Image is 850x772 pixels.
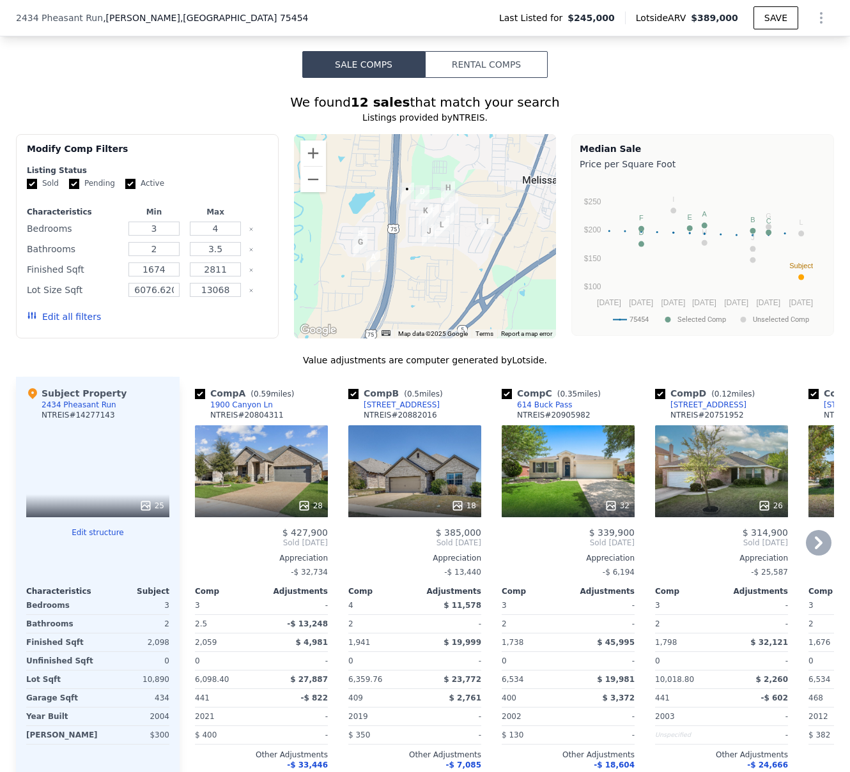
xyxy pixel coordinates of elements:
div: Listings provided by NTREIS . [16,111,834,124]
span: ( miles) [245,390,299,398]
span: -$ 7,085 [446,761,481,769]
span: ( miles) [706,390,760,398]
strong: 12 sales [351,95,410,110]
span: 3 [195,601,200,610]
div: 2004 [100,708,169,725]
div: - [264,726,328,744]
span: 441 [655,693,670,702]
input: Pending [69,179,79,189]
span: 2,059 [195,638,217,647]
span: Sold [DATE] [655,538,788,548]
div: 32 [605,499,630,512]
button: SAVE [753,6,798,29]
div: Bathrooms [26,615,95,633]
button: Clear [249,288,254,293]
div: 2434 Pheasant Run [400,183,414,204]
span: -$ 33,446 [287,761,328,769]
div: 491 Forest Ln [419,204,433,226]
div: - [264,652,328,670]
div: Bathrooms [27,240,121,258]
span: 2434 Pheasant Run [16,11,103,24]
a: Report a map error [501,330,552,337]
div: - [417,615,481,633]
text: B [750,216,755,223]
div: Finished Sqft [27,261,121,278]
span: -$ 6,194 [603,568,635,577]
span: , [GEOGRAPHIC_DATA] 75454 [180,13,309,23]
span: -$ 13,440 [444,568,481,577]
text: [DATE] [756,298,780,307]
span: -$ 25,587 [751,568,788,577]
span: $ 400 [195,730,217,739]
span: 0 [195,656,200,665]
span: $ 27,887 [290,675,328,684]
span: Sold [DATE] [502,538,635,548]
div: Unspecified [655,726,719,744]
span: $ 350 [348,730,370,739]
div: - [571,615,635,633]
div: Characteristics [27,207,121,217]
div: 406 Fisherman Trl [422,225,436,246]
div: 2108 Auburndale Ave [353,227,367,249]
span: 3 [502,601,507,610]
div: Other Adjustments [655,750,788,760]
div: Bedrooms [26,596,95,614]
div: Appreciation [195,553,328,563]
div: Comp B [348,387,448,400]
div: Other Adjustments [348,750,481,760]
span: 6,359.76 [348,675,382,684]
div: 2 [502,615,566,633]
text: Selected Comp [677,315,726,324]
span: 400 [502,693,516,702]
span: 468 [808,693,823,702]
div: 434 [100,689,169,707]
button: Zoom in [300,140,326,166]
text: J [751,234,755,241]
span: -$ 13,248 [287,619,328,628]
text: [DATE] [789,298,813,307]
button: Rental Comps [425,51,548,78]
div: Comp [502,586,568,596]
span: 6,098.40 [195,675,229,684]
span: Sold [DATE] [195,538,328,548]
text: C [766,217,771,225]
div: - [571,596,635,614]
span: $ 130 [502,730,523,739]
span: $389,000 [691,13,738,23]
div: Lot Size Sqft [27,281,121,299]
div: Comp D [655,387,760,400]
div: 2019 [348,708,412,725]
span: Last Listed for [499,11,568,24]
span: 0.12 [715,390,732,398]
div: 614 Buck Pass [517,400,572,410]
text: K [750,245,755,253]
span: 0.5 [407,390,419,398]
text: A [702,210,707,218]
div: 614 Buck Pass [444,193,458,215]
span: $ 11,578 [444,601,481,610]
div: 10,890 [100,670,169,688]
div: Min [126,207,182,217]
div: 508 Basswood Ln [435,218,449,240]
div: NTREIS # 20751952 [670,410,744,420]
text: $250 [584,197,601,206]
div: Characteristics [26,586,98,596]
div: - [417,652,481,670]
span: 0.35 [560,390,577,398]
div: 2305 River Trl [481,215,495,237]
div: Year Built [26,708,95,725]
div: [STREET_ADDRESS] [670,400,746,410]
div: Appreciation [502,553,635,563]
span: Map data ©2025 Google [398,330,468,337]
span: $245,000 [568,11,615,24]
span: 6,534 [502,675,523,684]
div: - [417,726,481,744]
div: Appreciation [348,553,481,563]
div: Appreciation [655,553,788,563]
text: E [688,213,692,221]
span: 1,941 [348,638,370,647]
text: D [638,229,644,236]
button: Sale Comps [302,51,425,78]
div: 2,098 [100,633,169,651]
div: 2002 [502,708,566,725]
